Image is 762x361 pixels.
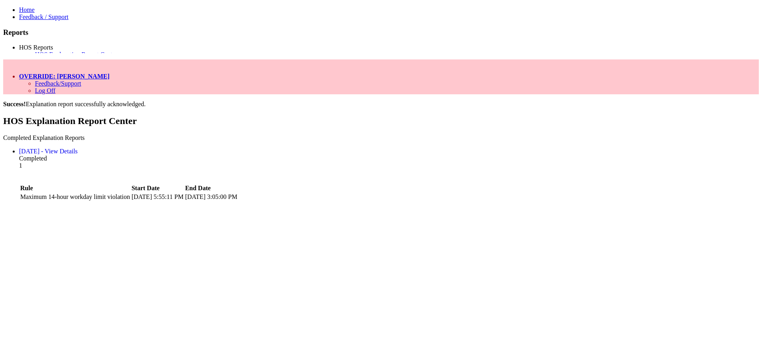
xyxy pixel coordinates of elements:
a: [DATE] - View Details [19,148,78,155]
a: OVERRIDE: [PERSON_NAME] [19,73,110,80]
span: Completed [19,155,47,162]
th: End Date [185,184,238,192]
th: Rule [20,184,130,192]
h2: HOS Explanation Report Center [3,116,759,126]
a: Feedback/Support [35,80,81,87]
th: Start Date [131,184,184,192]
div: Completed Explanation Reports [3,134,759,141]
a: Log Off [35,87,56,94]
b: Success! [3,101,26,107]
h3: Reports [3,28,759,37]
div: Explanation report successfully acknowledged. [3,101,759,108]
a: Home [19,6,35,13]
td: Maximum 14-hour workday limit violation [20,193,130,201]
td: [DATE] 5:55:11 PM [131,193,184,201]
a: HOS Reports [19,44,53,51]
div: [DATE] 3:05:00 PM [185,193,237,201]
a: Feedback / Support [19,13,68,20]
a: HOS Explanation Report Center [35,51,117,58]
div: 1 [19,162,759,169]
